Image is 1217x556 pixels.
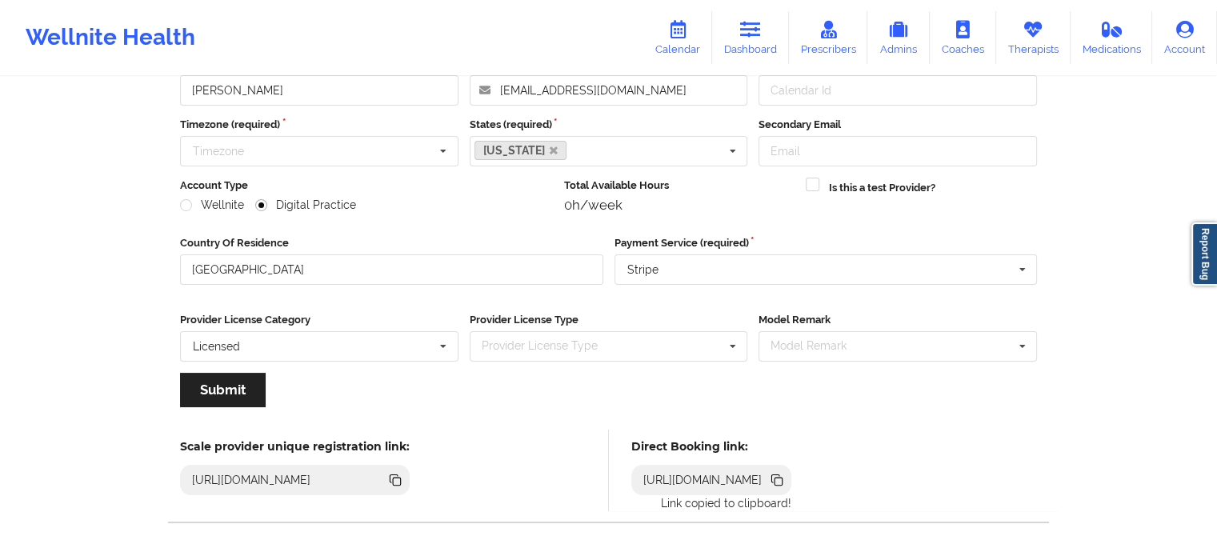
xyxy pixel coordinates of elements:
input: Email [759,136,1037,166]
div: 0h/week [564,197,795,213]
h5: Scale provider unique registration link: [180,439,410,454]
input: Calendar Id [759,75,1037,106]
div: Model Remark [767,337,870,355]
div: [URL][DOMAIN_NAME] [637,472,769,488]
p: Link copied to clipboard! [631,495,792,511]
label: Account Type [180,178,553,194]
a: Report Bug [1191,222,1217,286]
a: Calendar [643,11,712,64]
label: Provider License Category [180,312,458,328]
input: Email address [470,75,748,106]
label: Total Available Hours [564,178,795,194]
a: Dashboard [712,11,789,64]
a: Coaches [930,11,996,64]
div: [URL][DOMAIN_NAME] [186,472,318,488]
a: Therapists [996,11,1071,64]
a: Medications [1071,11,1153,64]
a: Account [1152,11,1217,64]
input: Full name [180,75,458,106]
label: Secondary Email [759,117,1037,133]
button: Submit [180,373,266,407]
div: Timezone [193,146,244,157]
a: Admins [867,11,930,64]
label: Payment Service (required) [615,235,1038,251]
label: States (required) [470,117,748,133]
label: Timezone (required) [180,117,458,133]
a: [US_STATE] [474,141,567,160]
div: Provider License Type [478,337,621,355]
div: Licensed [193,341,240,352]
a: Prescribers [789,11,868,64]
label: Model Remark [759,312,1037,328]
label: Provider License Type [470,312,748,328]
label: Country Of Residence [180,235,603,251]
div: Stripe [627,264,659,275]
h5: Direct Booking link: [631,439,792,454]
label: Is this a test Provider? [829,180,935,196]
label: Digital Practice [255,198,356,212]
label: Wellnite [180,198,244,212]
